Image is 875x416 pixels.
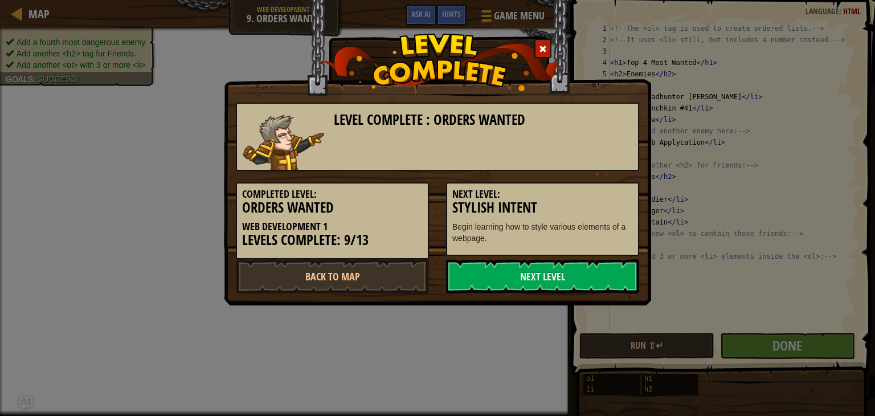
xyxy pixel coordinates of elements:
h5: Web Development 1 [242,221,423,233]
h5: Next Level: [452,189,633,200]
h5: Completed Level: [242,189,423,200]
h3: Levels Complete: 9/13 [242,233,423,248]
h3: Level Complete : Orders Wanted [334,112,633,128]
h3: Orders Wanted [242,200,423,215]
a: Next Level [446,259,639,293]
img: level_complete.png [316,34,560,91]
img: knight.png [243,115,325,170]
h3: Stylish Intent [452,200,633,215]
a: Back to Map [236,259,429,293]
p: Begin learning how to style various elements of a webpage. [452,221,633,244]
